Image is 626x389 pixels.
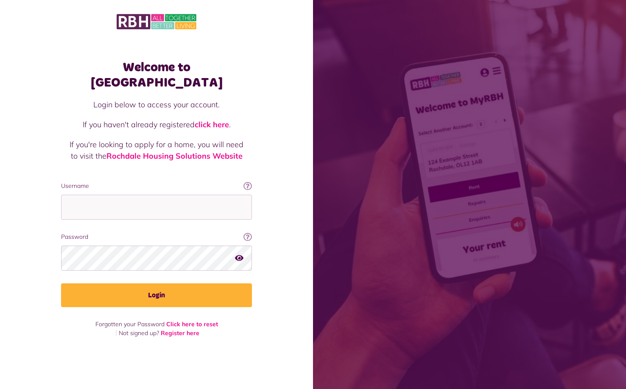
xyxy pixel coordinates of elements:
p: If you haven't already registered . [70,119,243,130]
p: Login below to access your account. [70,99,243,110]
label: Password [61,232,252,241]
h1: Welcome to [GEOGRAPHIC_DATA] [61,60,252,90]
a: Click here to reset [166,320,218,328]
label: Username [61,182,252,190]
a: click here [195,120,229,129]
a: Register here [161,329,199,337]
span: Not signed up? [119,329,159,337]
span: Forgotten your Password [95,320,165,328]
p: If you're looking to apply for a home, you will need to visit the [70,139,243,162]
a: Rochdale Housing Solutions Website [106,151,243,161]
button: Login [61,283,252,307]
img: MyRBH [117,13,196,31]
